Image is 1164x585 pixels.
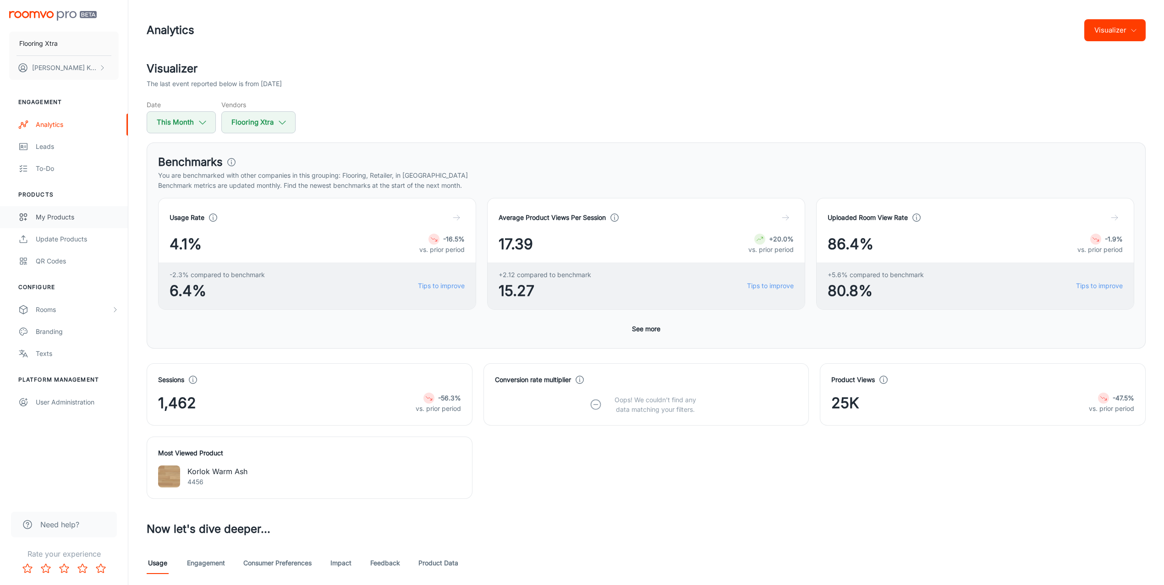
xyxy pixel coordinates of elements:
[73,559,92,578] button: Rate 4 star
[36,212,119,222] div: My Products
[828,280,924,302] span: 80.8%
[828,213,908,223] h4: Uploaded Room View Rate
[828,270,924,280] span: +5.6% compared to benchmark
[36,256,119,266] div: QR Codes
[55,559,73,578] button: Rate 3 star
[187,552,225,574] a: Engagement
[330,552,352,574] a: Impact
[499,213,606,223] h4: Average Product Views Per Session
[37,559,55,578] button: Rate 2 star
[147,552,169,574] a: Usage
[158,170,1134,180] p: You are benchmarked with other companies in this grouping: Flooring, Retailer, in [GEOGRAPHIC_DATA]
[495,375,571,385] h4: Conversion rate multiplier
[828,233,873,255] span: 86.4%
[170,213,204,223] h4: Usage Rate
[499,233,533,255] span: 17.39
[438,394,461,402] strong: -56.3%
[158,392,196,414] span: 1,462
[370,552,400,574] a: Feedback
[170,280,265,302] span: 6.4%
[1089,404,1134,414] p: vs. prior period
[170,270,265,280] span: -2.3% compared to benchmark
[158,375,184,385] h4: Sessions
[147,60,1146,77] h2: Visualizer
[769,235,794,243] strong: +20.0%
[40,519,79,530] span: Need help?
[187,477,247,487] p: 4456
[221,111,296,133] button: Flooring Xtra
[36,164,119,174] div: To-do
[499,270,591,280] span: +2.12 compared to benchmark
[419,245,465,255] p: vs. prior period
[748,245,794,255] p: vs. prior period
[416,404,461,414] p: vs. prior period
[158,465,180,487] img: Korlok Warm Ash
[158,154,223,170] h3: Benchmarks
[831,392,859,414] span: 25K
[1113,394,1134,402] strong: -47.5%
[147,521,1146,537] h3: Now let's dive deeper...
[9,32,119,55] button: Flooring Xtra
[608,395,703,414] p: Oops! We couldn’t find any data matching your filters.
[1105,235,1123,243] strong: -1.9%
[147,100,216,109] h5: Date
[443,235,465,243] strong: -16.5%
[418,552,458,574] a: Product Data
[36,120,119,130] div: Analytics
[158,448,461,458] h4: Most Viewed Product
[36,327,119,337] div: Branding
[36,397,119,407] div: User Administration
[628,321,664,337] button: See more
[7,548,121,559] p: Rate your experience
[36,234,119,244] div: Update Products
[147,111,216,133] button: This Month
[9,11,97,21] img: Roomvo PRO Beta
[19,38,58,49] p: Flooring Xtra
[1076,281,1123,291] a: Tips to improve
[747,281,794,291] a: Tips to improve
[36,305,111,315] div: Rooms
[418,281,465,291] a: Tips to improve
[499,280,591,302] span: 15.27
[831,375,875,385] h4: Product Views
[9,56,119,80] button: [PERSON_NAME] Khurana
[32,63,97,73] p: [PERSON_NAME] Khurana
[221,100,296,109] h5: Vendors
[92,559,110,578] button: Rate 5 star
[158,180,1134,191] p: Benchmark metrics are updated monthly. Find the newest benchmarks at the start of the next month.
[147,22,194,38] h1: Analytics
[170,233,202,255] span: 4.1%
[18,559,37,578] button: Rate 1 star
[36,349,119,359] div: Texts
[243,552,312,574] a: Consumer Preferences
[1084,19,1146,41] button: Visualizer
[147,79,282,89] p: The last event reported below is from [DATE]
[1077,245,1123,255] p: vs. prior period
[36,142,119,152] div: Leads
[187,466,247,477] p: Korlok Warm Ash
